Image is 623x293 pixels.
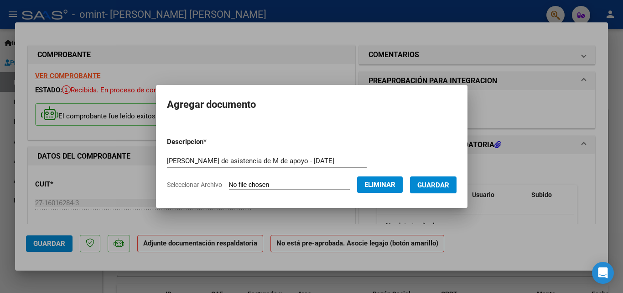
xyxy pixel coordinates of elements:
[364,181,395,189] span: Eliminar
[592,262,614,284] div: Open Intercom Messenger
[167,137,254,147] p: Descripcion
[167,181,222,188] span: Seleccionar Archivo
[417,181,449,189] span: Guardar
[357,176,403,193] button: Eliminar
[167,96,457,113] h2: Agregar documento
[410,176,457,193] button: Guardar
